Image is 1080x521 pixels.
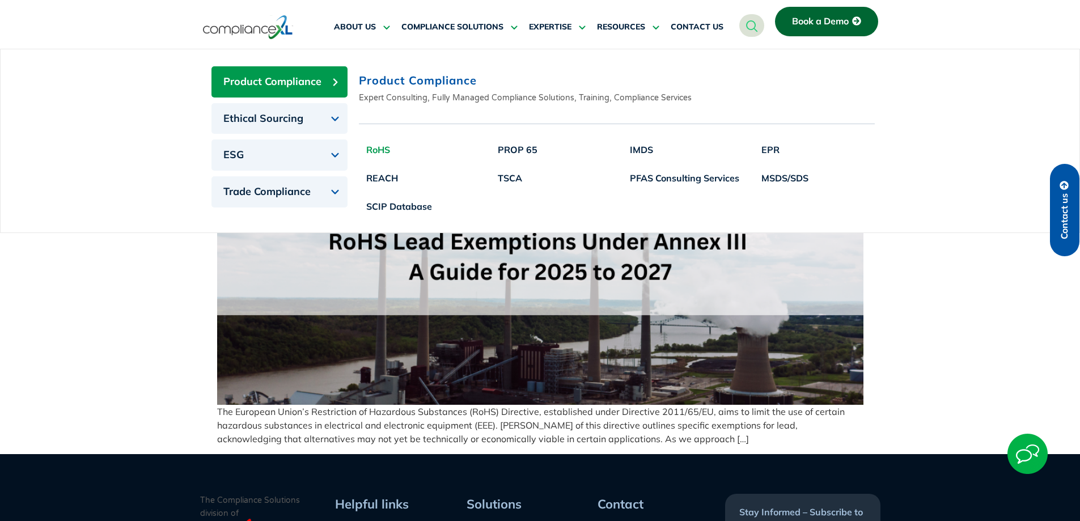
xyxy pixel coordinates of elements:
[671,14,723,41] a: CONTACT US
[1060,193,1070,239] span: Contact us
[467,496,522,512] span: Solutions
[401,14,518,41] a: COMPLIANCE SOLUTIONS
[334,14,390,41] a: ABOUT US
[200,494,332,520] p: The Compliance Solutions division of
[754,135,816,164] a: EPR
[597,22,645,32] span: RESOURCES
[529,22,571,32] span: EXPERTISE
[401,22,503,32] span: COMPLIANCE SOLUTIONS
[359,92,875,104] p: Expert Consulting, Fully Managed Compliance Solutions, Training, Compliance Services
[622,135,747,164] a: IMDS
[1050,164,1079,256] a: Contact us
[671,22,723,32] span: CONTACT US
[334,22,376,32] span: ABOUT US
[217,405,863,446] p: The European Union’s Restriction of Hazardous Substances (RoHS) Directive, established under Dire...
[359,72,875,89] h2: Product Compliance
[223,185,311,198] span: Trade Compliance
[359,192,439,221] a: SCIP Database
[359,164,439,192] a: REACH
[490,164,545,192] a: TSCA
[1007,434,1048,474] img: Start Chat
[529,14,586,41] a: EXPERTISE
[792,16,849,27] span: Book a Demo
[597,14,659,41] a: RESOURCES
[335,496,409,512] span: Helpful links
[490,135,545,164] a: PROP 65
[223,112,303,125] span: Ethical Sourcing
[775,7,878,36] a: Book a Demo
[739,14,764,37] a: navsearch-button
[622,164,747,192] a: PFAS Consulting Services
[598,496,643,512] span: Contact
[359,135,439,164] a: RoHS
[754,164,816,192] a: MSDS/SDS
[223,75,321,88] span: Product Compliance
[223,149,244,162] span: ESG
[211,66,880,227] div: Tabs. Open items with Enter or Space, close with Escape and navigate using the Arrow keys.
[203,14,293,40] img: logo-one.svg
